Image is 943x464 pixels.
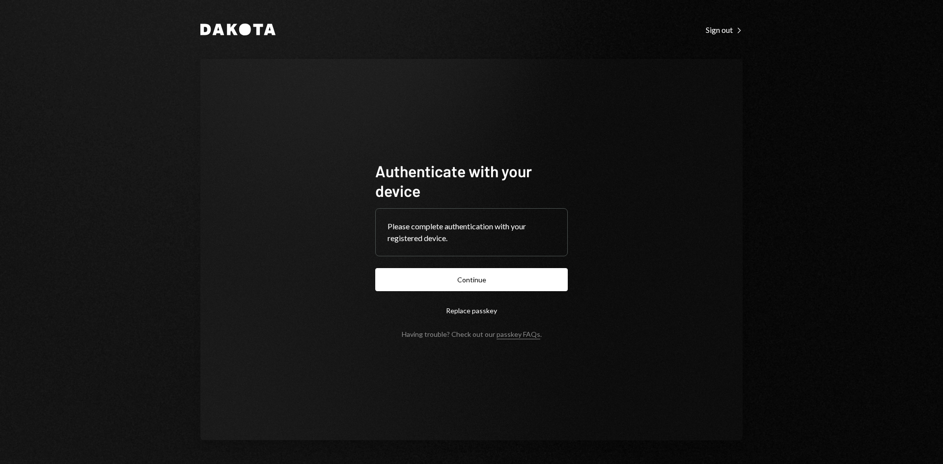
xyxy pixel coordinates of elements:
[375,161,568,200] h1: Authenticate with your device
[706,25,743,35] div: Sign out
[497,330,540,339] a: passkey FAQs
[375,268,568,291] button: Continue
[388,220,555,244] div: Please complete authentication with your registered device.
[402,330,542,338] div: Having trouble? Check out our .
[375,299,568,322] button: Replace passkey
[706,24,743,35] a: Sign out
